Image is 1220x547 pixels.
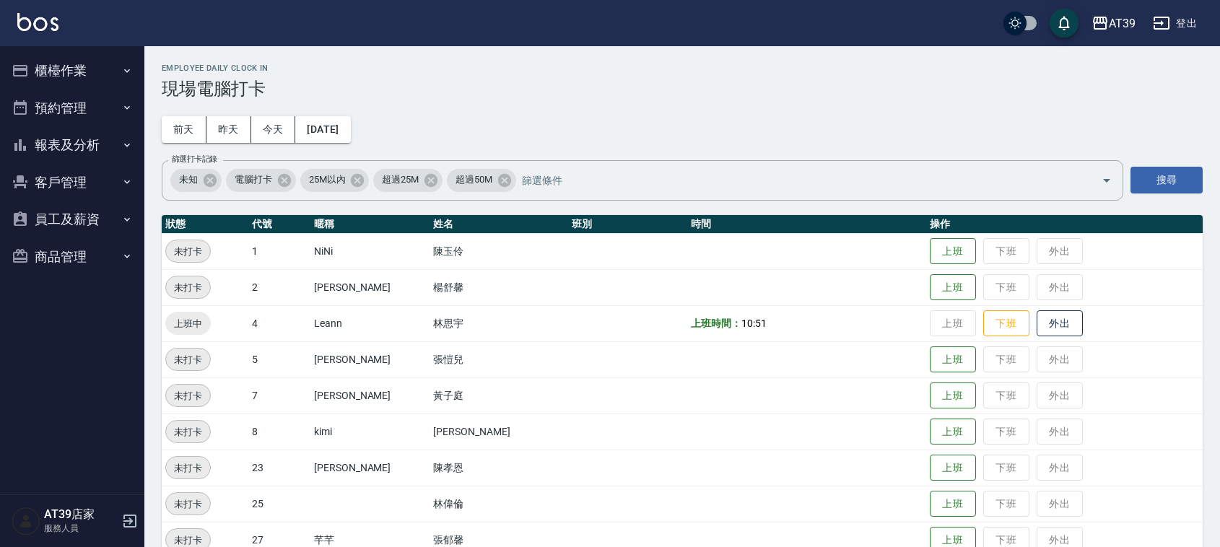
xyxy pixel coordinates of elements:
span: 未打卡 [166,244,210,259]
th: 姓名 [430,215,568,234]
button: 上班 [930,238,976,265]
button: 外出 [1037,310,1083,337]
button: 員工及薪資 [6,201,139,238]
button: [DATE] [295,116,350,143]
button: Open [1095,169,1118,192]
button: 客戶管理 [6,164,139,201]
td: [PERSON_NAME] [310,450,430,486]
td: [PERSON_NAME] [430,413,568,450]
input: 篩選條件 [518,167,1076,193]
span: 超過50M [447,172,501,187]
button: 預約管理 [6,89,139,127]
td: 7 [248,377,310,413]
td: 楊舒馨 [430,269,568,305]
td: [PERSON_NAME] [310,341,430,377]
img: Person [12,507,40,535]
td: NiNi [310,233,430,269]
th: 操作 [926,215,1203,234]
th: 狀態 [162,215,248,234]
td: [PERSON_NAME] [310,377,430,413]
label: 篩選打卡記錄 [172,154,217,165]
td: 5 [248,341,310,377]
td: 陳玉伶 [430,233,568,269]
button: 今天 [251,116,296,143]
td: kimi [310,413,430,450]
div: 超過50M [447,169,516,192]
td: [PERSON_NAME] [310,269,430,305]
td: 23 [248,450,310,486]
button: save [1050,9,1079,38]
div: 超過25M [373,169,443,192]
td: 25 [248,486,310,522]
td: 4 [248,305,310,341]
button: 上班 [930,491,976,517]
button: AT39 [1086,9,1141,38]
button: 上班 [930,419,976,445]
img: Logo [17,13,58,31]
h5: AT39店家 [44,507,118,522]
td: 林思宇 [430,305,568,341]
span: 10:51 [741,318,767,329]
td: 張愷兒 [430,341,568,377]
span: 超過25M [373,172,427,187]
button: 上班 [930,455,976,481]
th: 代號 [248,215,310,234]
span: 未打卡 [166,280,210,295]
h3: 現場電腦打卡 [162,79,1203,99]
button: 前天 [162,116,206,143]
td: 黃子庭 [430,377,568,413]
button: 搜尋 [1130,167,1203,193]
p: 服務人員 [44,522,118,535]
span: 25M以內 [300,172,354,187]
td: 陳孝恩 [430,450,568,486]
th: 班別 [568,215,687,234]
div: 電腦打卡 [226,169,296,192]
button: 上班 [930,274,976,301]
span: 未打卡 [166,460,210,476]
button: 商品管理 [6,238,139,276]
td: Leann [310,305,430,341]
th: 時間 [687,215,925,234]
span: 未知 [170,172,206,187]
span: 未打卡 [166,388,210,403]
button: 下班 [983,310,1029,337]
th: 暱稱 [310,215,430,234]
td: 2 [248,269,310,305]
button: 登出 [1147,10,1203,37]
div: 未知 [170,169,222,192]
button: 上班 [930,382,976,409]
td: 8 [248,413,310,450]
span: 上班中 [165,316,211,331]
button: 上班 [930,346,976,373]
button: 報表及分析 [6,126,139,164]
button: 櫃檯作業 [6,52,139,89]
h2: Employee Daily Clock In [162,64,1203,73]
span: 未打卡 [166,496,210,512]
span: 未打卡 [166,352,210,367]
span: 未打卡 [166,424,210,439]
span: 電腦打卡 [226,172,281,187]
div: 25M以內 [300,169,370,192]
b: 上班時間： [691,318,741,329]
td: 1 [248,233,310,269]
button: 昨天 [206,116,251,143]
td: 林偉倫 [430,486,568,522]
div: AT39 [1109,14,1136,32]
